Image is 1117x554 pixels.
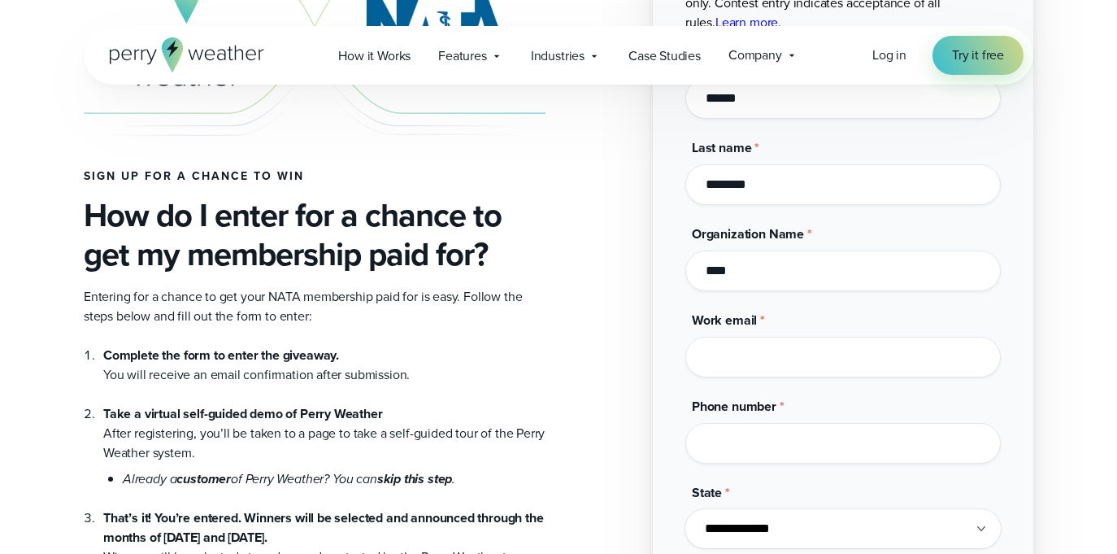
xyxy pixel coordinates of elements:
span: Last name [692,138,751,157]
a: Case Studies [615,39,715,72]
span: Industries [531,46,585,66]
span: Case Studies [628,46,701,66]
span: Features [438,46,487,66]
em: Already a of Perry Weather? You can . [123,469,455,488]
span: How it Works [338,46,411,66]
strong: That’s it! You’re entered. Winners will be selected and announced through the months of [DATE] an... [103,508,544,547]
span: Phone number [692,397,776,416]
strong: skip this step [377,469,453,488]
p: Entering for a chance to get your NATA membership paid for is easy. Follow the steps below and fi... [84,287,545,326]
strong: Take a virtual self-guided demo of Perry Weather [103,404,383,423]
a: How it Works [324,39,424,72]
span: Log in [872,46,906,64]
strong: Complete the form to enter the giveaway. [103,346,339,364]
strong: customer [176,469,231,488]
a: Log in [872,46,906,65]
span: Work email [692,311,757,329]
a: Learn more [715,13,778,32]
span: Company [728,46,782,65]
a: Try it free [932,36,1024,75]
li: After registering, you’ll be taken to a page to take a self-guided tour of the Perry Weather system. [103,385,545,489]
h4: Sign up for a chance to win [84,170,545,183]
span: Try it free [952,46,1004,65]
li: You will receive an email confirmation after submission. [103,346,545,385]
h3: How do I enter for a chance to get my membership paid for? [84,196,545,274]
span: State [692,483,722,502]
span: Organization Name [692,225,804,243]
